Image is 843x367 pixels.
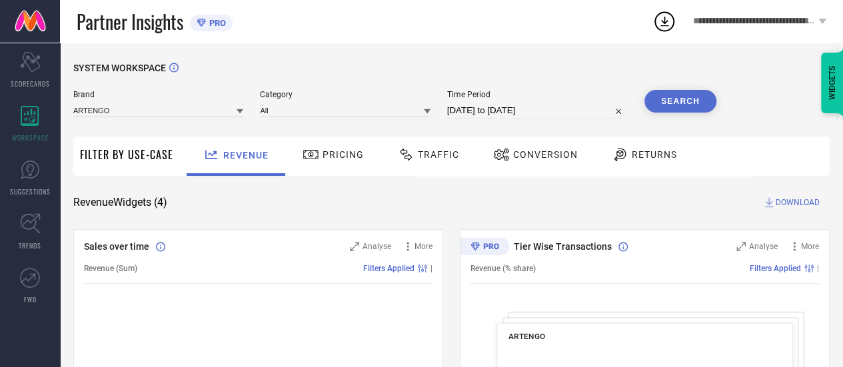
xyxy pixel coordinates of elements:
[363,242,391,251] span: Analyse
[12,133,49,143] span: WORKSPACE
[323,149,364,160] span: Pricing
[776,196,820,209] span: DOWNLOAD
[11,79,50,89] span: SCORECARDS
[24,294,37,304] span: FWD
[513,149,578,160] span: Conversion
[73,196,167,209] span: Revenue Widgets ( 4 )
[817,264,819,273] span: |
[447,90,628,99] span: Time Period
[750,264,801,273] span: Filters Applied
[508,332,545,341] span: ARTENGO
[73,90,243,99] span: Brand
[19,240,41,250] span: TRENDS
[223,150,269,161] span: Revenue
[470,264,536,273] span: Revenue (% share)
[801,242,819,251] span: More
[84,241,149,252] span: Sales over time
[632,149,677,160] span: Returns
[430,264,432,273] span: |
[514,241,612,252] span: Tier Wise Transactions
[80,147,173,163] span: Filter By Use-Case
[260,90,430,99] span: Category
[206,18,226,28] span: PRO
[415,242,432,251] span: More
[84,264,137,273] span: Revenue (Sum)
[447,103,628,119] input: Select time period
[10,186,51,196] span: SUGGESTIONS
[350,242,359,251] svg: Zoom
[749,242,778,251] span: Analyse
[644,90,716,113] button: Search
[460,238,509,258] div: Premium
[73,63,166,73] span: SYSTEM WORKSPACE
[77,8,183,35] span: Partner Insights
[736,242,746,251] svg: Zoom
[363,264,415,273] span: Filters Applied
[418,149,459,160] span: Traffic
[652,9,676,33] div: Open download list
